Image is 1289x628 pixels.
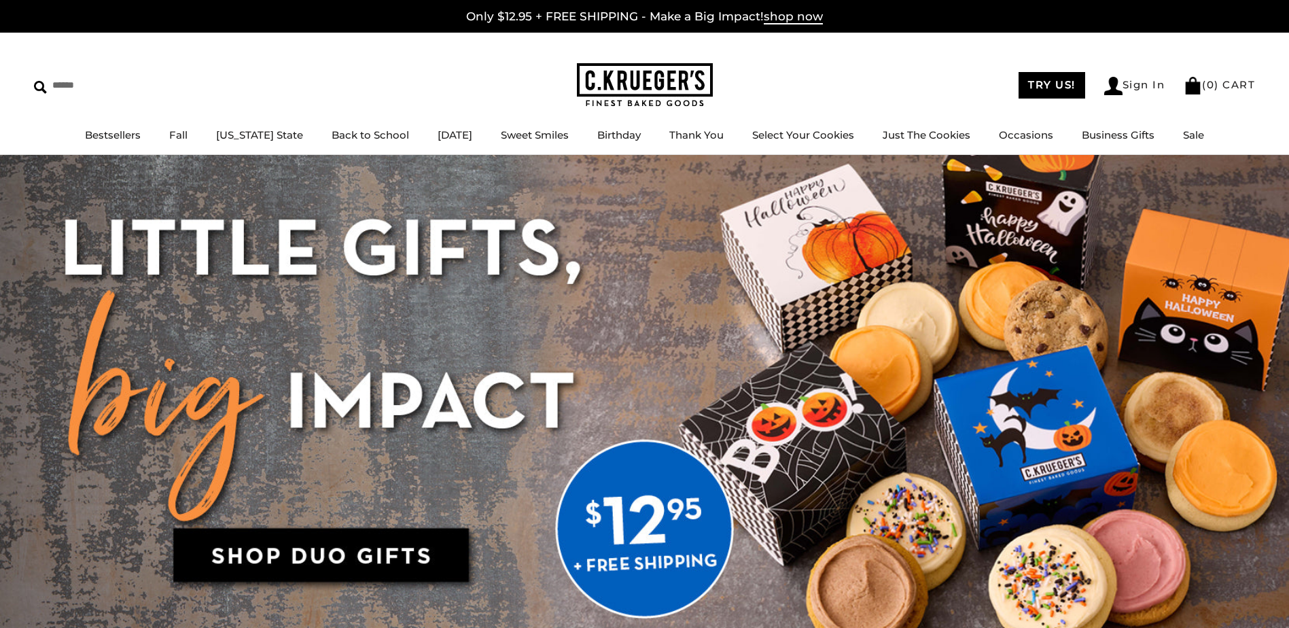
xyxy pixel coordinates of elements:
a: Bestsellers [85,128,141,141]
img: Search [34,81,47,94]
img: Bag [1184,77,1202,94]
a: Back to School [332,128,409,141]
input: Search [34,75,196,96]
a: Thank You [669,128,724,141]
span: 0 [1207,78,1215,91]
a: TRY US! [1019,72,1085,99]
span: shop now [764,10,823,24]
a: Business Gifts [1082,128,1154,141]
a: Only $12.95 + FREE SHIPPING - Make a Big Impact!shop now [466,10,823,24]
a: [US_STATE] State [216,128,303,141]
a: Sale [1183,128,1204,141]
a: Select Your Cookies [752,128,854,141]
a: Birthday [597,128,641,141]
a: Fall [169,128,188,141]
a: Sweet Smiles [501,128,569,141]
a: Occasions [999,128,1053,141]
img: C.KRUEGER'S [577,63,713,107]
a: Sign In [1104,77,1165,95]
a: (0) CART [1184,78,1255,91]
a: Just The Cookies [883,128,970,141]
a: [DATE] [438,128,472,141]
img: Account [1104,77,1123,95]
